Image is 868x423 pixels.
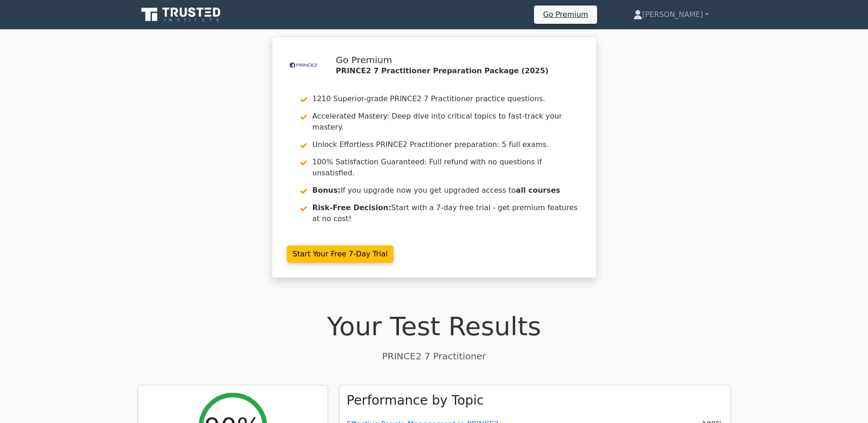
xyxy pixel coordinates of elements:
[287,245,394,263] a: Start Your Free 7-Day Trial
[611,5,731,24] a: [PERSON_NAME]
[347,393,484,408] h3: Performance by Topic
[138,311,731,342] h1: Your Test Results
[138,349,731,363] p: PRINCE2 7 Practitioner
[538,8,593,21] a: Go Premium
